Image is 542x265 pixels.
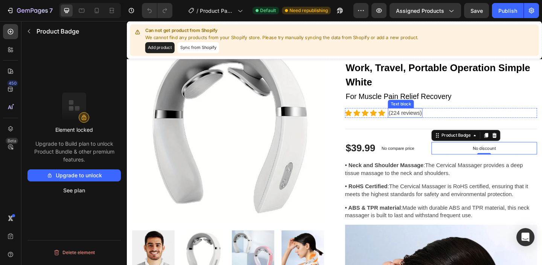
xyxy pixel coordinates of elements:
[237,129,271,147] div: $39.99
[238,76,445,88] p: For Muscle Pain Relief Recovery
[285,87,311,93] div: Text block
[464,3,489,18] button: Save
[237,176,446,193] p: :The Cervical Massager is RoHS certified, ensuring that it meets the highest standards for safety...
[7,80,18,86] div: 450
[27,169,121,181] button: Upgrade to unlock
[37,27,118,36] p: Product Badge
[127,21,542,265] iframe: Design area
[27,140,121,163] p: Upgrade to Build plan to unlock Product Bundle & other premium features.
[390,3,461,18] button: Assigned Products
[237,199,446,216] p: :Made with durable ABS and TPR material, this neck massager is built to last and withstand freque...
[3,3,56,18] button: 7
[237,200,298,206] strong: • ABS & TPR material
[237,11,446,75] h2: Electric Neck Massager USB Charging Portable Cervical Massage Device for Work, Travel, Portable O...
[289,7,328,14] span: Need republishing
[237,177,283,183] strong: • RoHS Certified
[27,184,121,196] button: See plan
[237,154,323,160] strong: • Neck and Shoulder Massage
[260,7,276,14] span: Default
[142,3,172,18] div: Undo/Redo
[237,153,446,170] p: :The Cervical Massager provides a deep tissue massage to the neck and shoulders.
[516,228,534,246] div: Open Intercom Messenger
[498,7,517,15] div: Publish
[55,126,93,134] p: Element locked
[27,247,121,259] button: Delete element
[492,3,524,18] button: Publish
[6,138,18,144] div: Beta
[396,7,444,15] span: Assigned Products
[200,7,234,15] span: Product Page - [DATE] 08:09:34
[470,8,483,14] span: Save
[341,121,375,128] div: Product Badge
[376,135,401,142] p: No discount
[49,6,53,15] p: 7
[277,136,313,140] p: No compare price
[285,95,321,104] p: (224 reviews)
[196,7,198,15] span: /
